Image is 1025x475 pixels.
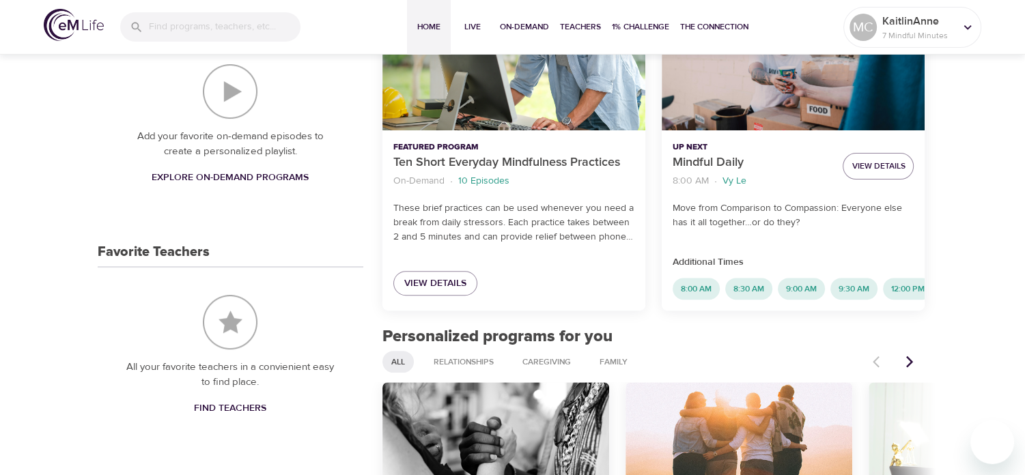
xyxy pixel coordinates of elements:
span: 12:00 PM [883,283,933,295]
input: Find programs, teachers, etc... [149,12,300,42]
span: 9:00 AM [778,283,825,295]
p: 10 Episodes [458,174,509,188]
span: The Connection [680,20,748,34]
div: MC [850,14,877,41]
p: 7 Mindful Minutes [882,29,955,42]
p: Vy Le [722,174,746,188]
div: 12:00 PM [883,278,933,300]
span: View Details [404,275,466,292]
span: Family [591,356,636,368]
span: Teachers [560,20,601,34]
iframe: Button to launch messaging window [970,420,1014,464]
img: On-Demand Playlist [203,64,257,119]
span: 1% Challenge [612,20,669,34]
div: 8:30 AM [725,278,772,300]
button: Next items [895,347,925,377]
li: · [450,172,453,190]
a: Find Teachers [188,396,272,421]
h3: Favorite Teachers [98,244,210,260]
p: Move from Comparison to Compassion: Everyone else has it all together…or do they? [673,201,914,230]
a: Explore On-Demand Programs [146,165,314,190]
p: All your favorite teachers in a convienient easy to find place. [125,360,336,390]
img: logo [44,9,104,41]
span: On-Demand [500,20,549,34]
span: View Details [852,159,905,173]
span: 9:30 AM [830,283,877,295]
p: Mindful Daily [673,154,832,172]
p: Add your favorite on-demand episodes to create a personalized playlist. [125,129,336,160]
p: Up Next [673,141,832,154]
p: Additional Times [673,255,914,270]
button: View Details [843,153,914,179]
div: Family [591,351,636,373]
span: Caregiving [514,356,579,368]
a: View Details [393,271,477,296]
span: Explore On-Demand Programs [152,169,309,186]
h2: Personalized programs for you [382,327,925,347]
p: Ten Short Everyday Mindfulness Practices [393,154,634,172]
div: All [382,351,414,373]
div: 9:30 AM [830,278,877,300]
p: KaitlinAnne [882,13,955,29]
div: 9:00 AM [778,278,825,300]
div: 8:00 AM [673,278,720,300]
li: · [714,172,717,190]
span: Live [456,20,489,34]
p: These brief practices can be used whenever you need a break from daily stressors. Each practice t... [393,201,634,244]
div: Relationships [425,351,503,373]
span: 8:00 AM [673,283,720,295]
span: Find Teachers [194,400,266,417]
span: Relationships [425,356,502,368]
img: Favorite Teachers [203,295,257,349]
p: 8:00 AM [673,174,709,188]
span: 8:30 AM [725,283,772,295]
span: All [383,356,413,368]
span: Home [412,20,445,34]
div: Caregiving [514,351,580,373]
p: Featured Program [393,141,634,154]
p: On-Demand [393,174,445,188]
nav: breadcrumb [393,172,634,190]
nav: breadcrumb [673,172,832,190]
